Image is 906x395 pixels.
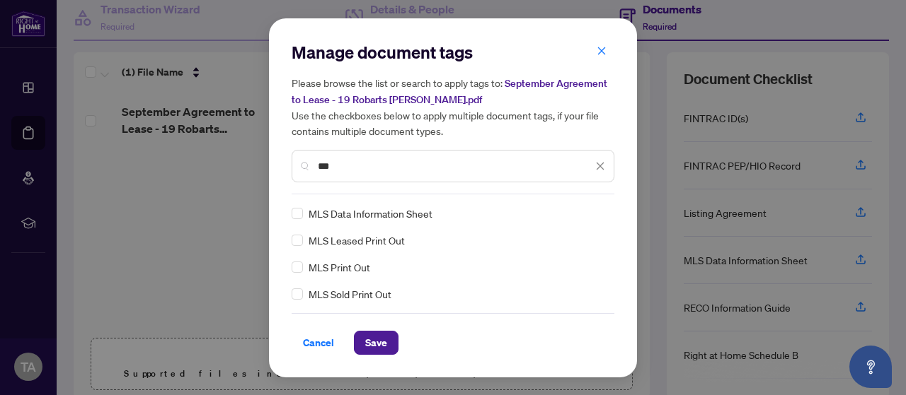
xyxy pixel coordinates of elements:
span: close [597,46,607,56]
span: Cancel [303,331,334,354]
h5: Please browse the list or search to apply tags to: Use the checkboxes below to apply multiple doc... [292,75,614,138]
span: MLS Data Information Sheet [309,206,432,221]
span: MLS Print Out [309,259,370,275]
button: Save [354,331,398,355]
span: Save [365,331,387,354]
span: September Agreement to Lease - 19 Robarts [PERSON_NAME].pdf [292,77,607,106]
span: close [595,161,605,171]
span: MLS Sold Print Out [309,286,391,302]
button: Cancel [292,331,345,355]
h2: Manage document tags [292,41,614,64]
span: MLS Leased Print Out [309,232,405,248]
button: Open asap [849,346,892,388]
